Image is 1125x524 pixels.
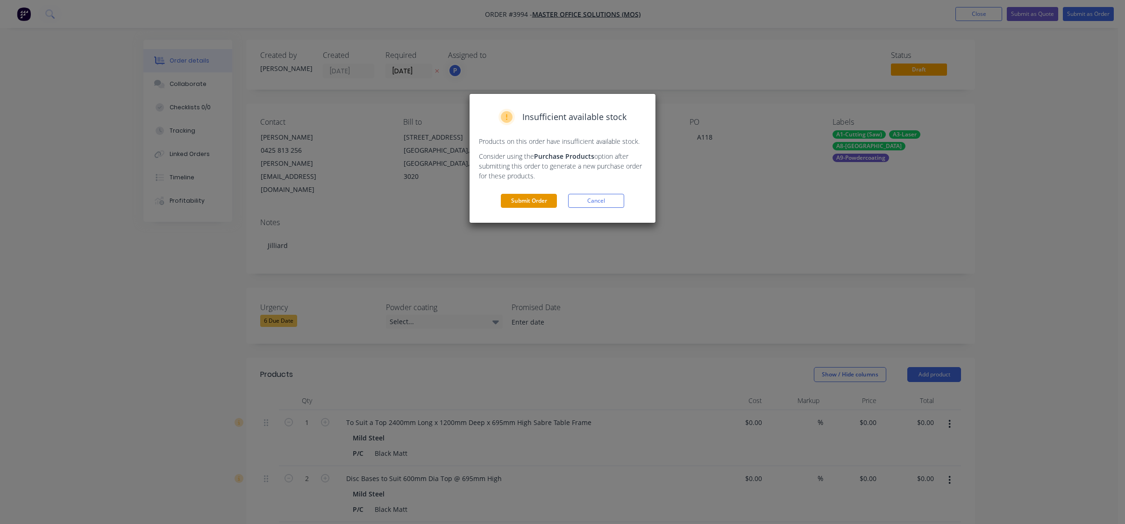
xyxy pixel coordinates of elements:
[479,136,646,146] p: Products on this order have insufficient available stock.
[568,194,624,208] button: Cancel
[522,111,627,123] span: Insufficient available stock
[534,152,594,161] strong: Purchase Products
[501,194,557,208] button: Submit Order
[479,151,646,181] p: Consider using the option after submitting this order to generate a new purchase order for these ...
